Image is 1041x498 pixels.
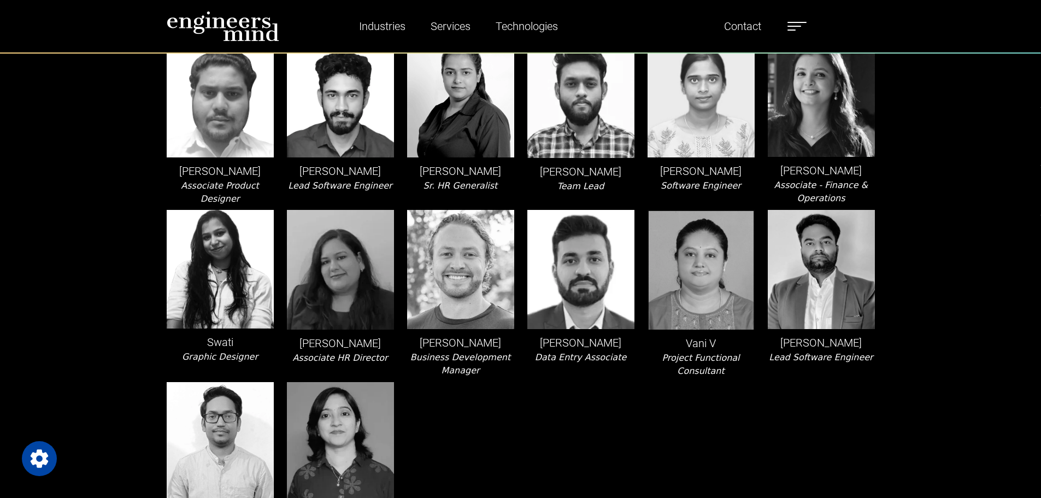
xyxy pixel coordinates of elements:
p: [PERSON_NAME] [648,163,755,179]
i: Software Engineer [661,180,741,191]
img: leader-img [527,210,634,329]
i: Team Lead [557,181,604,191]
i: Data Entry Associate [535,352,627,362]
i: Lead Software Engineer [288,180,392,191]
p: [PERSON_NAME] [768,162,875,179]
img: leader-img [287,210,394,330]
i: Lead Software Engineer [769,352,873,362]
p: [PERSON_NAME] [768,335,875,351]
p: [PERSON_NAME] [407,163,514,179]
p: [PERSON_NAME] [407,335,514,351]
p: Vani V [648,335,755,351]
img: leader-img [407,210,514,329]
i: Graphic Designer [182,351,258,362]
img: leader-img [648,210,755,330]
a: Technologies [491,14,562,39]
p: [PERSON_NAME] [287,335,394,351]
i: Associate HR Director [292,353,387,363]
img: leader-img [287,39,394,157]
img: leader-img [167,39,274,157]
i: Business Development Manager [410,352,510,376]
i: Project Functional Consultant [662,353,739,376]
img: leader-img [768,210,875,329]
a: Industries [355,14,410,39]
img: leader-img [648,39,755,157]
img: leader-img [768,39,875,157]
a: Services [426,14,475,39]
p: [PERSON_NAME] [527,163,634,180]
p: [PERSON_NAME] [287,163,394,179]
i: Associate - Finance & Operations [774,180,868,203]
i: Sr. HR Generalist [424,180,498,191]
p: Swati [167,334,274,350]
img: logo [167,11,279,42]
img: leader-img [527,39,634,158]
p: [PERSON_NAME] [527,335,634,351]
a: Contact [720,14,766,39]
img: leader-img [167,210,274,329]
img: leader-img [407,39,514,157]
p: [PERSON_NAME] [167,163,274,179]
i: Associate Product Designer [181,180,258,204]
